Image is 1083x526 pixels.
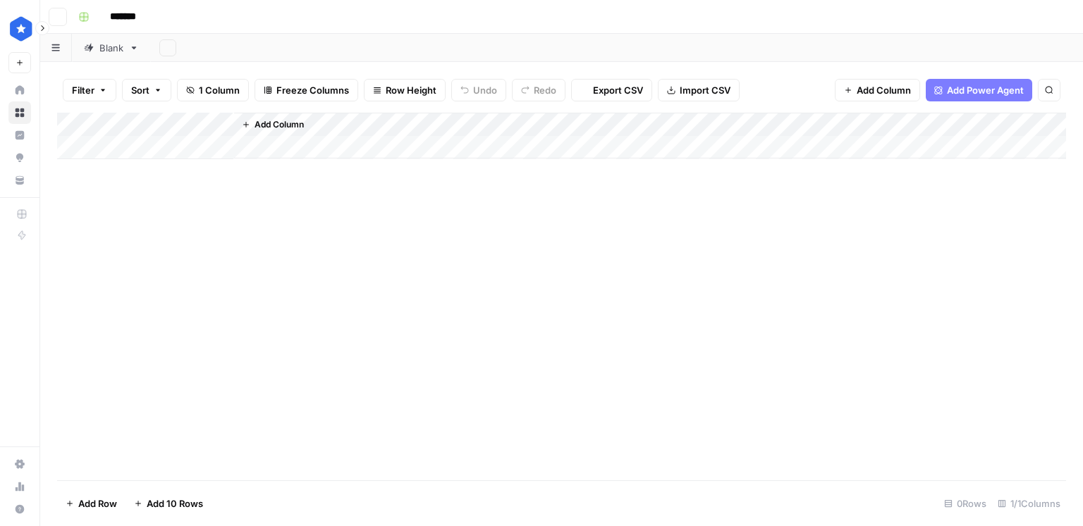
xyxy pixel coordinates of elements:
a: Settings [8,453,31,475]
div: 0 Rows [938,492,992,515]
button: Export CSV [571,79,652,101]
button: Add Row [57,492,126,515]
button: Undo [451,79,506,101]
span: 1 Column [199,83,240,97]
div: 1/1 Columns [992,492,1066,515]
span: Redo [534,83,556,97]
button: Freeze Columns [255,79,358,101]
button: Import CSV [658,79,740,101]
span: Filter [72,83,94,97]
span: Freeze Columns [276,83,349,97]
span: Add Row [78,496,117,511]
button: Redo [512,79,565,101]
img: ConsumerAffairs Logo [8,16,34,42]
a: Blank [72,34,151,62]
button: 1 Column [177,79,249,101]
a: Browse [8,101,31,124]
div: Blank [99,41,123,55]
span: Import CSV [680,83,730,97]
span: Add 10 Rows [147,496,203,511]
button: Filter [63,79,116,101]
span: Undo [473,83,497,97]
span: Add Column [857,83,911,97]
a: Opportunities [8,146,31,169]
button: Add Power Agent [926,79,1032,101]
a: Usage [8,475,31,498]
span: Row Height [386,83,436,97]
a: Home [8,79,31,101]
a: Insights [8,124,31,146]
button: Row Height [364,79,446,101]
span: Add Column [255,118,304,131]
button: Workspace: ConsumerAffairs [8,11,31,46]
button: Sort [122,79,171,101]
span: Export CSV [593,83,643,97]
button: Add Column [835,79,920,101]
a: Your Data [8,169,31,192]
button: Help + Support [8,498,31,520]
span: Sort [131,83,149,97]
span: Add Power Agent [947,83,1024,97]
button: Add 10 Rows [126,492,212,515]
button: Add Column [236,115,310,134]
